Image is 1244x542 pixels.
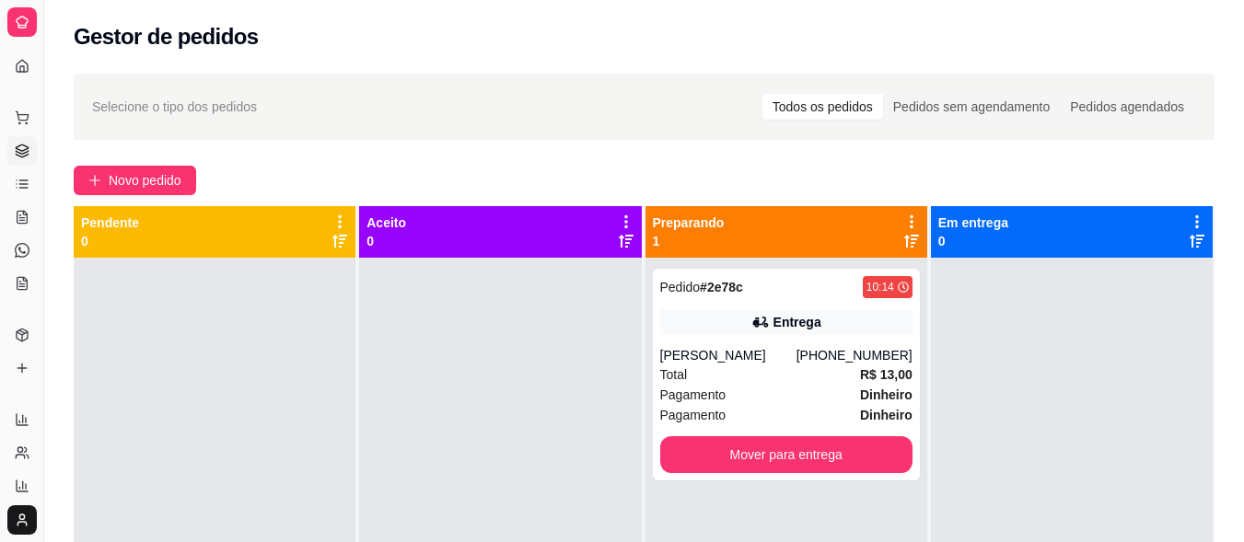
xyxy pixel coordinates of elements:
p: Preparando [653,213,725,232]
div: Entrega [773,313,821,331]
p: 0 [81,232,139,250]
p: 0 [366,232,406,250]
button: Novo pedido [74,166,196,195]
span: Pedido [660,280,701,294]
span: Pagamento [660,405,727,425]
p: Em entrega [938,213,1008,232]
div: Todos os pedidos [762,94,883,120]
h2: Gestor de pedidos [74,22,259,52]
span: Selecione o tipo dos pedidos [92,97,257,117]
span: Novo pedido [109,170,181,190]
span: Pagamento [660,385,727,405]
div: Pedidos sem agendamento [883,94,1060,120]
strong: Dinheiro [860,408,913,422]
span: Total [660,364,688,385]
div: 10:14 [866,280,894,294]
button: Mover para entrega [660,436,913,473]
span: plus [88,174,101,187]
p: Aceito [366,213,406,232]
div: [PERSON_NAME] [660,346,796,364]
strong: R$ 13,00 [860,367,913,382]
strong: Dinheiro [860,387,913,402]
p: Pendente [81,213,139,232]
p: 1 [653,232,725,250]
p: 0 [938,232,1008,250]
strong: # 2e78c [700,280,743,294]
div: Pedidos agendados [1060,94,1194,120]
div: [PHONE_NUMBER] [796,346,913,364]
